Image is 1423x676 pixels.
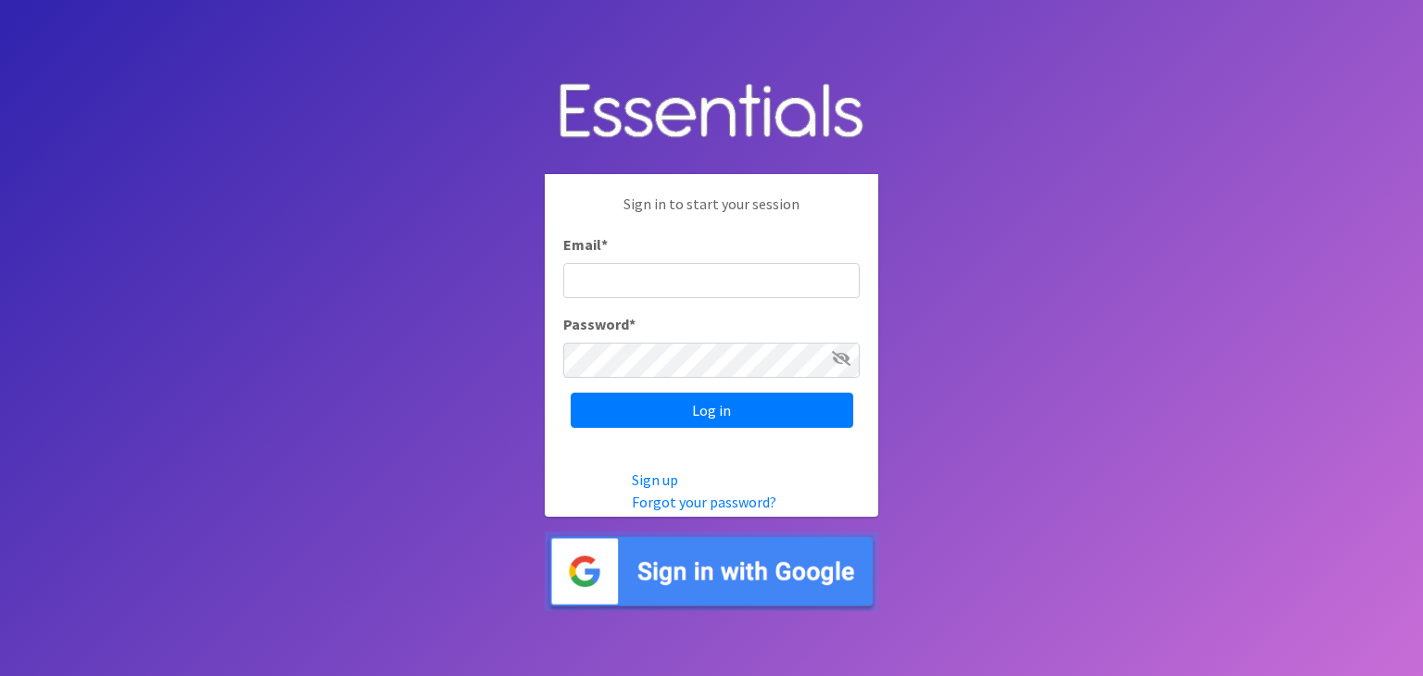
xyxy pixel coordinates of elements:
label: Email [563,233,608,256]
abbr: required [629,315,636,333]
abbr: required [601,235,608,254]
img: Sign in with Google [545,532,878,612]
p: Sign in to start your session [563,193,860,233]
label: Password [563,313,636,335]
img: Human Essentials [545,65,878,160]
input: Log in [571,393,853,428]
a: Sign up [632,470,678,489]
a: Forgot your password? [632,493,776,511]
